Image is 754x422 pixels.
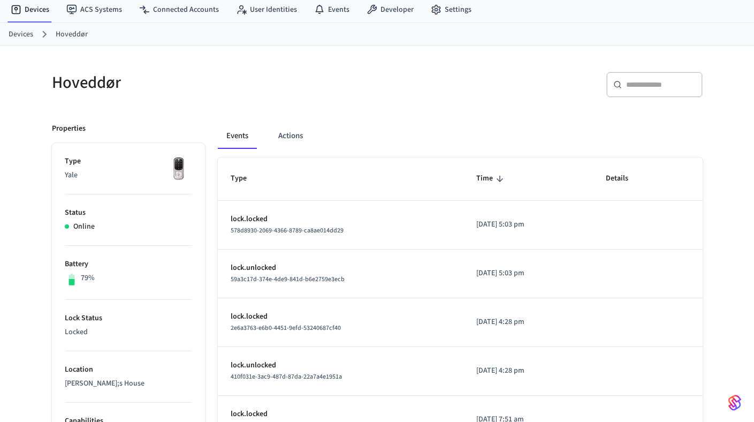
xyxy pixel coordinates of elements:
p: [DATE] 5:03 pm [476,268,581,279]
img: SeamLogoGradient.69752ec5.svg [728,394,741,411]
p: Location [65,364,192,375]
p: [DATE] 4:28 pm [476,365,581,376]
a: Hoveddør [56,29,88,40]
p: Battery [65,259,192,270]
p: [PERSON_NAME];s House [65,378,192,389]
p: lock.locked [231,409,451,420]
button: Events [218,123,257,149]
p: 79% [81,273,95,284]
p: Status [65,207,192,218]
a: Devices [9,29,33,40]
span: Details [606,170,642,187]
p: Lock Status [65,313,192,324]
p: Type [65,156,192,167]
p: Yale [65,170,192,181]
span: 2e6a3763-e6b0-4451-9efd-53240687cf40 [231,323,341,333]
button: Actions [270,123,311,149]
span: 59a3c17d-374e-4de9-841d-b6e2759e3ecb [231,275,345,284]
span: Type [231,170,261,187]
span: Time [476,170,507,187]
p: lock.unlocked [231,262,451,274]
p: [DATE] 5:03 pm [476,219,581,230]
img: Yale Assure Touchscreen Wifi Smart Lock, Satin Nickel, Front [165,156,192,183]
p: Properties [52,123,86,134]
p: Locked [65,327,192,338]
p: lock.locked [231,214,451,225]
p: lock.locked [231,311,451,322]
h5: Hoveddør [52,72,371,94]
p: Online [73,221,95,232]
span: 410f031e-3ac9-487d-87da-22a7a4e1951a [231,372,342,381]
span: 578d8930-2069-4366-8789-ca8ae014dd29 [231,226,344,235]
p: [DATE] 4:28 pm [476,316,581,328]
div: ant example [218,123,703,149]
p: lock.unlocked [231,360,451,371]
